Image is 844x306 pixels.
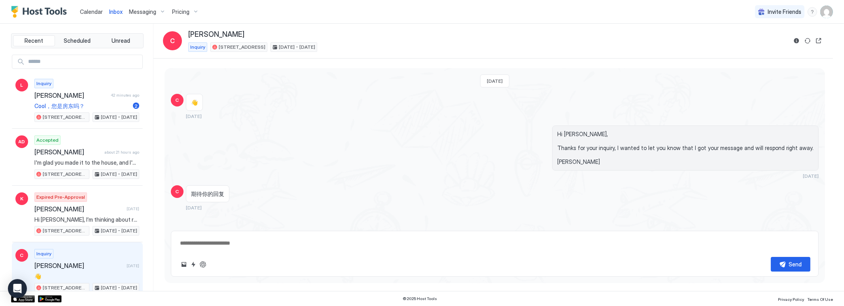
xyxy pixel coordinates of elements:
[176,97,179,104] span: C
[487,78,503,84] span: [DATE]
[557,131,814,165] span: Hi [PERSON_NAME], Thanks for your inquiry, I wanted to let you know that I got your message and w...
[34,159,139,166] span: I'm glad you made it to the house, and I'm sorry for the issues. I guess I have some new repairs ...
[134,103,138,109] span: 2
[34,216,139,223] span: Hi [PERSON_NAME], I’m thinking about renting your place for 2-3 weeks in December thru Jan. Do yo...
[36,80,51,87] span: Inquiry
[80,8,103,15] span: Calendar
[34,262,123,270] span: [PERSON_NAME]
[172,8,189,15] span: Pricing
[127,263,139,268] span: [DATE]
[11,295,35,302] a: App Store
[179,260,189,269] button: Upload image
[34,205,123,213] span: [PERSON_NAME]
[807,297,833,302] span: Terms Of Use
[25,55,142,68] input: Input Field
[111,93,139,98] span: 42 minutes ago
[11,6,70,18] a: Host Tools Logo
[176,188,179,195] span: C
[186,113,202,119] span: [DATE]
[43,284,87,291] span: [STREET_ADDRESS]
[279,44,315,51] span: [DATE] - [DATE]
[792,36,801,46] button: Reservation information
[190,44,205,51] span: Inquiry
[129,8,156,15] span: Messaging
[34,103,130,110] span: Cool，您是房东吗？
[191,190,224,198] span: 期待你的回复
[100,35,142,46] button: Unread
[43,114,87,121] span: [STREET_ADDRESS]
[191,99,198,106] span: 👋
[36,137,59,144] span: Accepted
[34,148,101,156] span: [PERSON_NAME]
[13,35,55,46] button: Recent
[20,252,24,259] span: C
[64,37,91,44] span: Scheduled
[127,206,139,211] span: [DATE]
[109,8,123,16] a: Inbox
[11,33,144,48] div: tab-group
[25,37,43,44] span: Recent
[807,295,833,303] a: Terms Of Use
[112,37,130,44] span: Unread
[21,82,23,89] span: L
[57,35,98,46] button: Scheduled
[820,6,833,18] div: User profile
[20,195,23,202] span: K
[38,295,62,302] a: Google Play Store
[219,44,265,51] span: [STREET_ADDRESS]
[36,194,85,201] span: Expired Pre-Approval
[170,36,175,46] span: C
[104,150,139,155] span: about 21 hours ago
[188,30,244,39] span: [PERSON_NAME]
[186,205,202,211] span: [DATE]
[19,138,25,145] span: AD
[771,257,810,272] button: Send
[34,273,139,280] span: 👋
[101,284,137,291] span: [DATE] - [DATE]
[34,91,108,99] span: [PERSON_NAME]
[36,250,51,257] span: Inquiry
[789,260,802,268] div: Send
[403,296,437,301] span: © 2025 Host Tools
[80,8,103,16] a: Calendar
[803,173,819,179] span: [DATE]
[101,171,137,178] span: [DATE] - [DATE]
[808,7,817,17] div: menu
[803,36,812,46] button: Sync reservation
[109,8,123,15] span: Inbox
[189,260,198,269] button: Quick reply
[43,171,87,178] span: [STREET_ADDRESS]
[101,227,137,234] span: [DATE] - [DATE]
[778,297,804,302] span: Privacy Policy
[43,227,87,234] span: [STREET_ADDRESS]
[814,36,823,46] button: Open reservation
[101,114,137,121] span: [DATE] - [DATE]
[768,8,801,15] span: Invite Friends
[8,279,27,298] div: Open Intercom Messenger
[778,295,804,303] a: Privacy Policy
[198,260,208,269] button: ChatGPT Auto Reply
